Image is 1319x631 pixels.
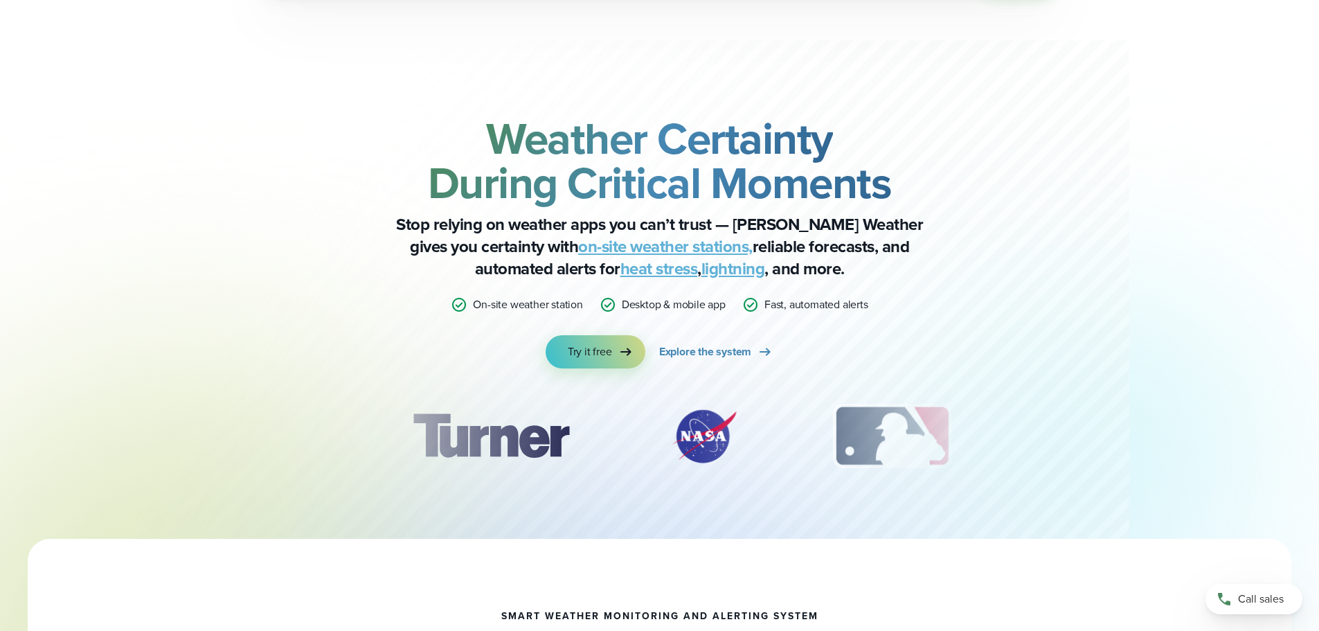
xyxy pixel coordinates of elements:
[501,611,818,622] h1: smart weather monitoring and alerting system
[393,402,589,471] div: 1 of 12
[659,335,773,368] a: Explore the system
[819,402,965,471] img: MLB.svg
[622,296,726,313] p: Desktop & mobile app
[428,106,892,215] strong: Weather Certainty During Critical Moments
[656,402,753,471] img: NASA.svg
[578,234,753,259] a: on-site weather stations,
[393,402,589,471] img: Turner-Construction_1.svg
[473,296,582,313] p: On-site weather station
[620,256,698,281] a: heat stress
[764,296,868,313] p: Fast, automated alerts
[819,402,965,471] div: 3 of 12
[656,402,753,471] div: 2 of 12
[325,402,995,478] div: slideshow
[701,256,765,281] a: lightning
[546,335,645,368] a: Try it free
[383,213,937,280] p: Stop relying on weather apps you can’t trust — [PERSON_NAME] Weather gives you certainty with rel...
[568,344,612,360] span: Try it free
[659,344,751,360] span: Explore the system
[1238,591,1284,607] span: Call sales
[1205,584,1302,614] a: Call sales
